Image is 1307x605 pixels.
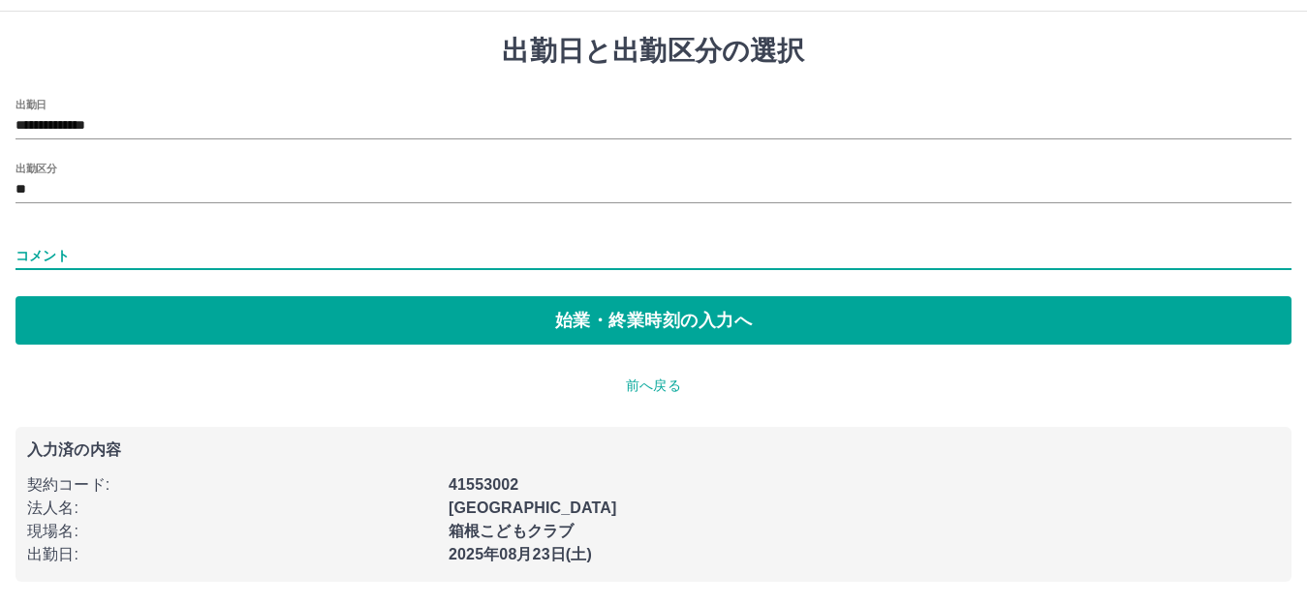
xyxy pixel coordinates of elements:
button: 始業・終業時刻の入力へ [16,296,1291,345]
label: 出勤日 [16,97,47,111]
b: 41553002 [449,476,518,493]
h1: 出勤日と出勤区分の選択 [16,35,1291,68]
p: 契約コード : [27,473,437,497]
b: [GEOGRAPHIC_DATA] [449,499,617,516]
b: 2025年08月23日(土) [449,546,592,562]
p: 前へ戻る [16,376,1291,396]
p: 法人名 : [27,497,437,520]
p: 出勤日 : [27,543,437,566]
b: 箱根こどもクラブ [449,523,574,539]
p: 現場名 : [27,520,437,543]
p: 入力済の内容 [27,442,1280,458]
label: 出勤区分 [16,161,56,175]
